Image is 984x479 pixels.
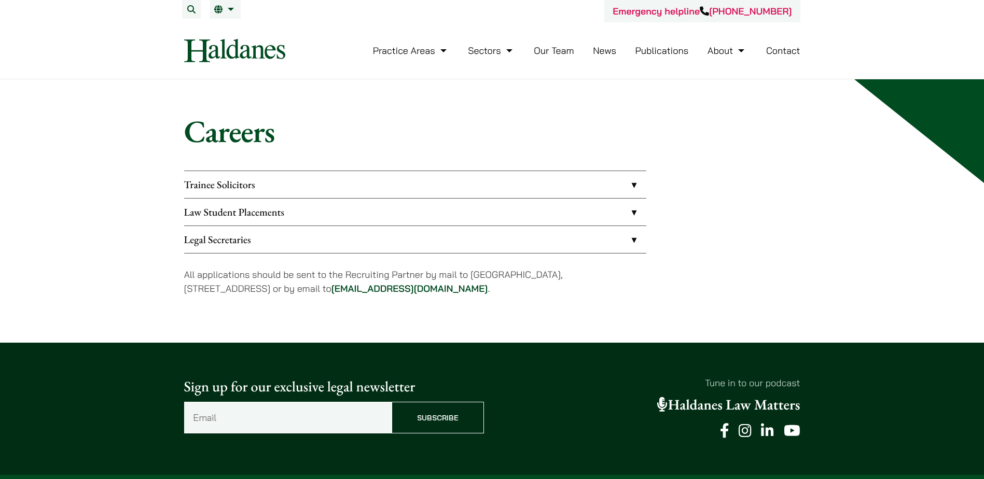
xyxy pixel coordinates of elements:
[501,376,800,390] p: Tune in to our podcast
[534,45,574,57] a: Our Team
[392,402,484,433] input: Subscribe
[184,171,646,198] a: Trainee Solicitors
[331,283,488,294] a: [EMAIL_ADDRESS][DOMAIN_NAME]
[184,112,800,150] h1: Careers
[214,5,237,13] a: EN
[766,45,800,57] a: Contact
[373,45,449,57] a: Practice Areas
[184,199,646,226] a: Law Student Placements
[657,396,800,414] a: Haldanes Law Matters
[593,45,616,57] a: News
[613,5,792,17] a: Emergency helpline[PHONE_NUMBER]
[468,45,515,57] a: Sectors
[635,45,689,57] a: Publications
[184,376,484,398] p: Sign up for our exclusive legal newsletter
[708,45,747,57] a: About
[184,267,646,295] p: All applications should be sent to the Recruiting Partner by mail to [GEOGRAPHIC_DATA], [STREET_A...
[184,402,392,433] input: Email
[184,39,285,62] img: Logo of Haldanes
[184,226,646,253] a: Legal Secretaries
